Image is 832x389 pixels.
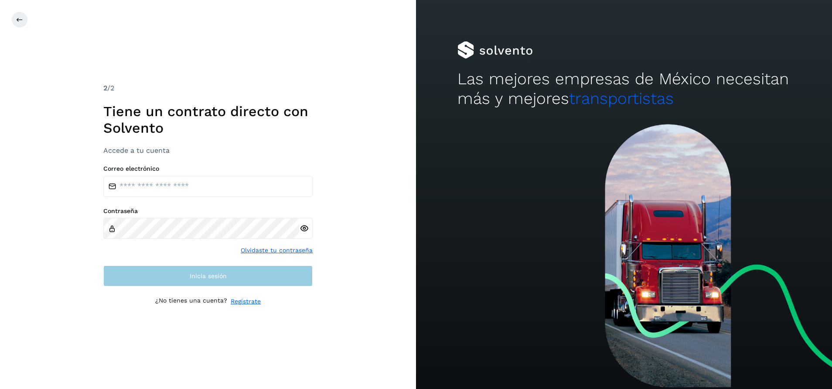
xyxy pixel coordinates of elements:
a: Regístrate [231,297,261,306]
button: Inicia sesión [103,265,313,286]
span: transportistas [569,89,674,108]
h2: Las mejores empresas de México necesitan más y mejores [457,69,790,108]
p: ¿No tienes una cuenta? [155,297,227,306]
a: Olvidaste tu contraseña [241,246,313,255]
span: Inicia sesión [190,273,227,279]
label: Contraseña [103,207,313,215]
h3: Accede a tu cuenta [103,146,313,155]
label: Correo electrónico [103,165,313,172]
h1: Tiene un contrato directo con Solvento [103,103,313,137]
span: 2 [103,84,107,92]
div: /2 [103,83,313,93]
